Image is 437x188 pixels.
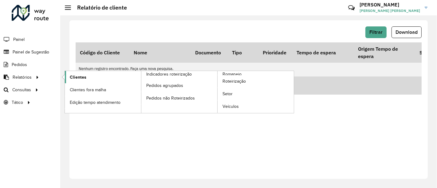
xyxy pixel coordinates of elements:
[12,87,31,93] span: Consultas
[360,2,420,8] h3: [PERSON_NAME]
[228,42,258,63] th: Tipo
[12,61,27,68] span: Pedidos
[13,74,32,80] span: Relatórios
[218,88,294,100] a: Setor
[141,79,218,92] a: Pedidos agrupados
[65,84,141,96] a: Clientes fora malha
[65,71,218,113] a: Indicadores roteirização
[369,29,383,35] span: Filtrar
[292,42,354,63] th: Tempo de espera
[141,71,294,113] a: Romaneio
[396,29,418,35] span: Download
[392,26,422,38] button: Download
[191,42,228,63] th: Documento
[146,71,192,77] span: Indicadores roteirização
[70,99,120,106] span: Edição tempo atendimento
[141,92,218,104] a: Pedidos não Roteirizados
[222,91,233,97] span: Setor
[70,74,86,80] span: Clientes
[13,36,25,43] span: Painel
[129,42,191,63] th: Nome
[65,71,141,83] a: Clientes
[222,78,246,84] span: Roteirização
[71,4,127,11] h2: Relatório de cliente
[13,49,49,55] span: Painel de Sugestão
[222,103,239,110] span: Veículos
[218,75,294,88] a: Roteirização
[70,87,106,93] span: Clientes fora malha
[12,99,23,106] span: Tático
[65,96,141,108] a: Edição tempo atendimento
[360,8,420,14] span: [PERSON_NAME] [PERSON_NAME]
[258,42,292,63] th: Prioridade
[222,71,242,77] span: Romaneio
[354,42,415,63] th: Origem Tempo de espera
[345,1,358,14] a: Contato Rápido
[146,95,195,101] span: Pedidos não Roteirizados
[218,100,294,113] a: Veículos
[146,82,183,89] span: Pedidos agrupados
[365,26,387,38] button: Filtrar
[76,42,129,63] th: Código do Cliente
